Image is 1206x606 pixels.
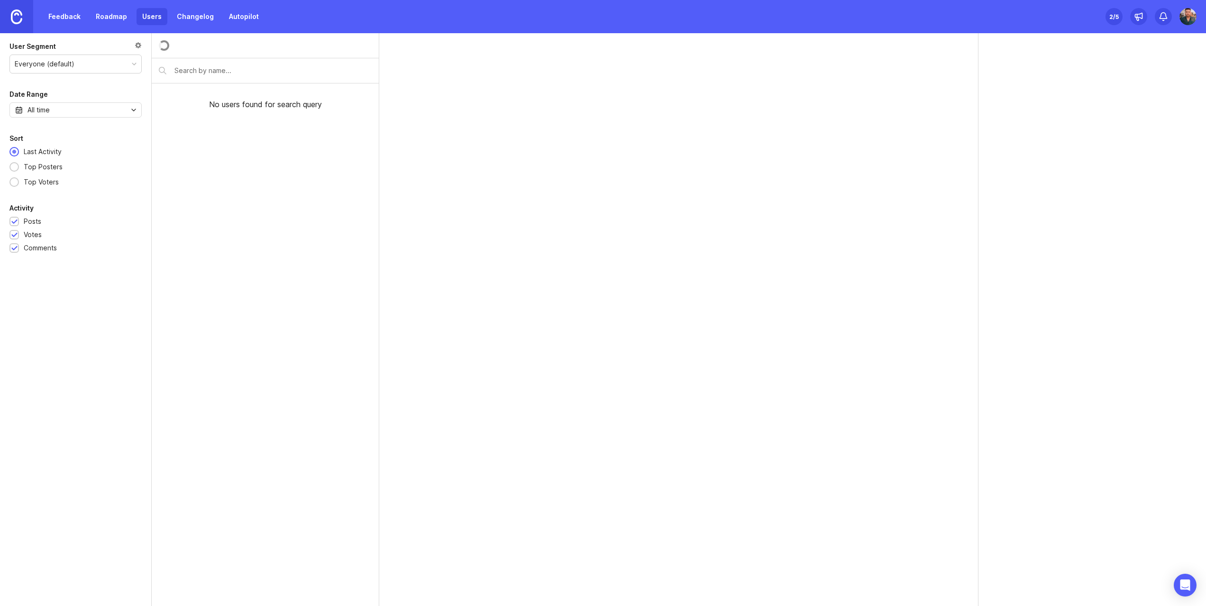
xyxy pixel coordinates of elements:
[15,59,74,69] div: Everyone (default)
[24,230,42,240] div: Votes
[9,41,56,52] div: User Segment
[152,83,379,125] div: No users found for search query
[126,106,141,114] svg: toggle icon
[27,105,50,115] div: All time
[1109,10,1119,23] div: 2 /5
[1105,8,1123,25] button: 2/5
[24,243,57,253] div: Comments
[11,9,22,24] img: Canny Home
[137,8,167,25] a: Users
[171,8,219,25] a: Changelog
[19,147,66,157] div: Last Activity
[90,8,133,25] a: Roadmap
[43,8,86,25] a: Feedback
[174,65,372,76] input: Search by name...
[19,177,64,187] div: Top Voters
[19,162,67,172] div: Top Posters
[9,202,34,214] div: Activity
[9,133,23,144] div: Sort
[1174,574,1197,597] div: Open Intercom Messenger
[1179,8,1197,25] img: Frase
[9,89,48,100] div: Date Range
[223,8,265,25] a: Autopilot
[24,216,41,227] div: Posts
